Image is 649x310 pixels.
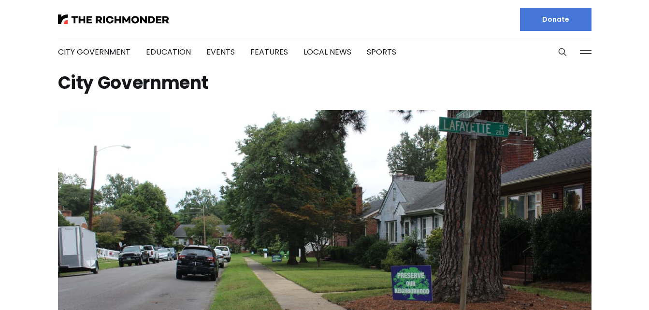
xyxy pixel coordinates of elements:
img: The Richmonder [58,14,169,24]
a: Local News [303,46,351,57]
h1: City Government [58,75,591,91]
a: Events [206,46,235,57]
a: Donate [520,8,591,31]
a: City Government [58,46,130,57]
a: Education [146,46,191,57]
a: Sports [367,46,396,57]
button: Search this site [555,45,570,59]
a: Features [250,46,288,57]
